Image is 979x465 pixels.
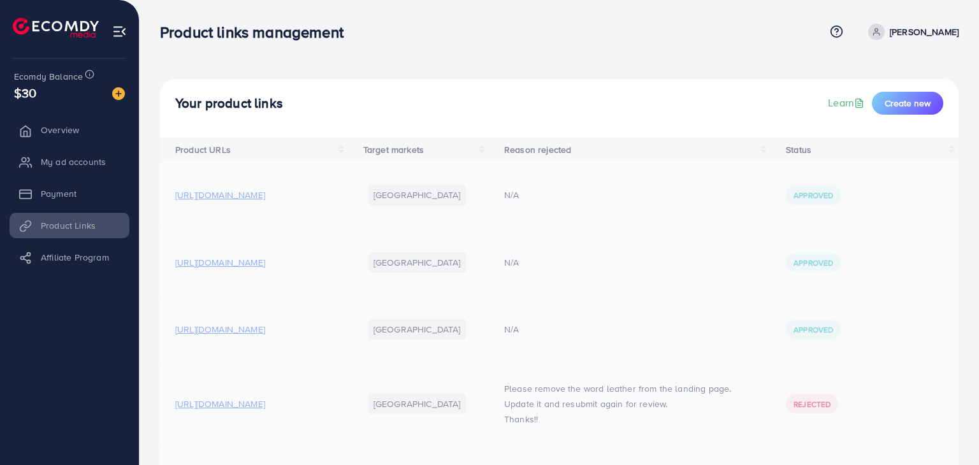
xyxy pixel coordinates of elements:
a: [PERSON_NAME] [863,24,959,40]
button: Create new [872,92,943,115]
h4: Your product links [175,96,283,111]
span: Ecomdy Balance [14,70,83,83]
img: logo [13,18,99,38]
a: Learn [828,96,867,110]
span: $30 [14,83,36,102]
p: [PERSON_NAME] [890,24,959,39]
h3: Product links management [160,23,354,41]
img: image [112,87,125,100]
img: menu [112,24,127,39]
span: Create new [885,97,931,110]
